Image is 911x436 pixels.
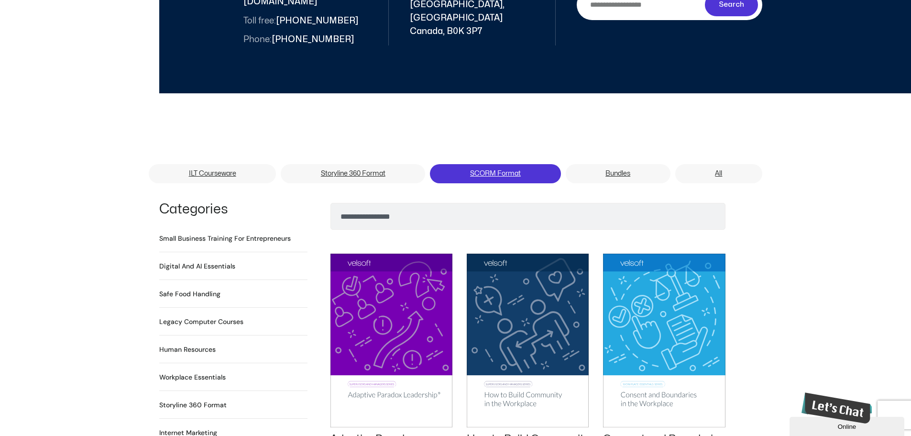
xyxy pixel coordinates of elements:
a: ILT Courseware [149,164,276,183]
a: Visit product category Workplace Essentials [159,372,226,382]
h2: Workplace Essentials [159,372,226,382]
a: Visit product category Digital and AI Essentials [159,261,235,271]
a: Visit product category Storyline 360 Format [159,400,227,410]
a: Bundles [566,164,670,183]
a: All [675,164,762,183]
h2: Safe Food Handling [159,289,220,299]
a: Storyline 360 Format [281,164,425,183]
h2: Digital and AI Essentials [159,261,235,271]
a: SCORM Format [430,164,560,183]
span: Toll free: [243,17,276,25]
span: Phone: [243,35,272,44]
h1: Categories [159,203,307,216]
h2: Human Resources [159,345,216,355]
iframe: chat widget [798,389,872,427]
a: Visit product category Human Resources [159,345,216,355]
span: [PHONE_NUMBER] [243,34,354,45]
h2: Storyline 360 Format [159,400,227,410]
a: Visit product category Small Business Training for Entrepreneurs [159,234,291,244]
img: Chat attention grabber [4,4,78,35]
nav: Menu [149,164,762,186]
span: [PHONE_NUMBER] [243,15,358,27]
a: Visit product category Safe Food Handling [159,289,220,299]
h2: Small Business Training for Entrepreneurs [159,234,291,244]
iframe: chat widget [790,415,906,436]
a: Visit product category Legacy Computer Courses [159,317,243,327]
h2: Legacy Computer Courses [159,317,243,327]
